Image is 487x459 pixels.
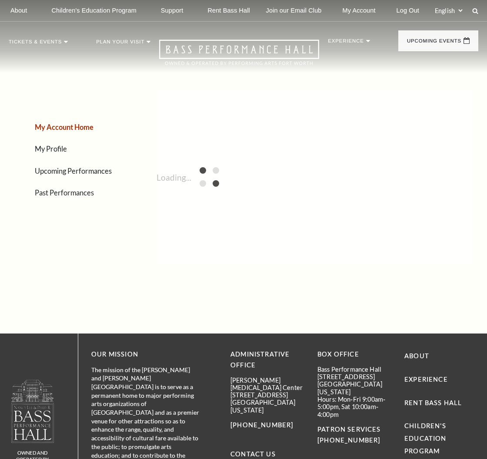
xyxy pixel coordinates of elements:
a: Children's Education Program [404,422,447,455]
p: [GEOGRAPHIC_DATA][US_STATE] [317,380,391,396]
a: Past Performances [35,188,94,197]
p: Experience [328,39,364,48]
select: Select: [433,7,464,15]
a: About [404,352,429,360]
p: About [10,7,27,14]
a: My Profile [35,145,67,153]
p: PATRON SERVICES [PHONE_NUMBER] [317,424,391,446]
a: Experience [404,376,448,383]
p: Children's Education Program [51,7,136,14]
img: logo-footer.png [10,379,55,443]
a: Upcoming Performances [35,167,112,175]
p: [STREET_ADDRESS] [317,373,391,380]
a: Contact Us [230,450,276,458]
p: Tickets & Events [9,40,62,49]
p: [GEOGRAPHIC_DATA][US_STATE] [230,399,304,414]
p: Upcoming Events [407,39,461,48]
p: BOX OFFICE [317,349,391,360]
p: Plan Your Visit [96,40,144,49]
p: OUR MISSION [91,349,200,360]
p: Hours: Mon-Fri 9:00am-5:00pm, Sat 10:00am-4:00pm [317,396,391,418]
p: [STREET_ADDRESS] [230,391,304,399]
p: Bass Performance Hall [317,366,391,373]
p: Administrative Office [230,349,304,371]
a: My Account Home [35,123,93,131]
p: Rent Bass Hall [207,7,250,14]
p: Support [161,7,183,14]
a: Rent Bass Hall [404,399,462,406]
p: [PERSON_NAME][MEDICAL_DATA] Center [230,376,304,392]
p: [PHONE_NUMBER] [230,420,304,431]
